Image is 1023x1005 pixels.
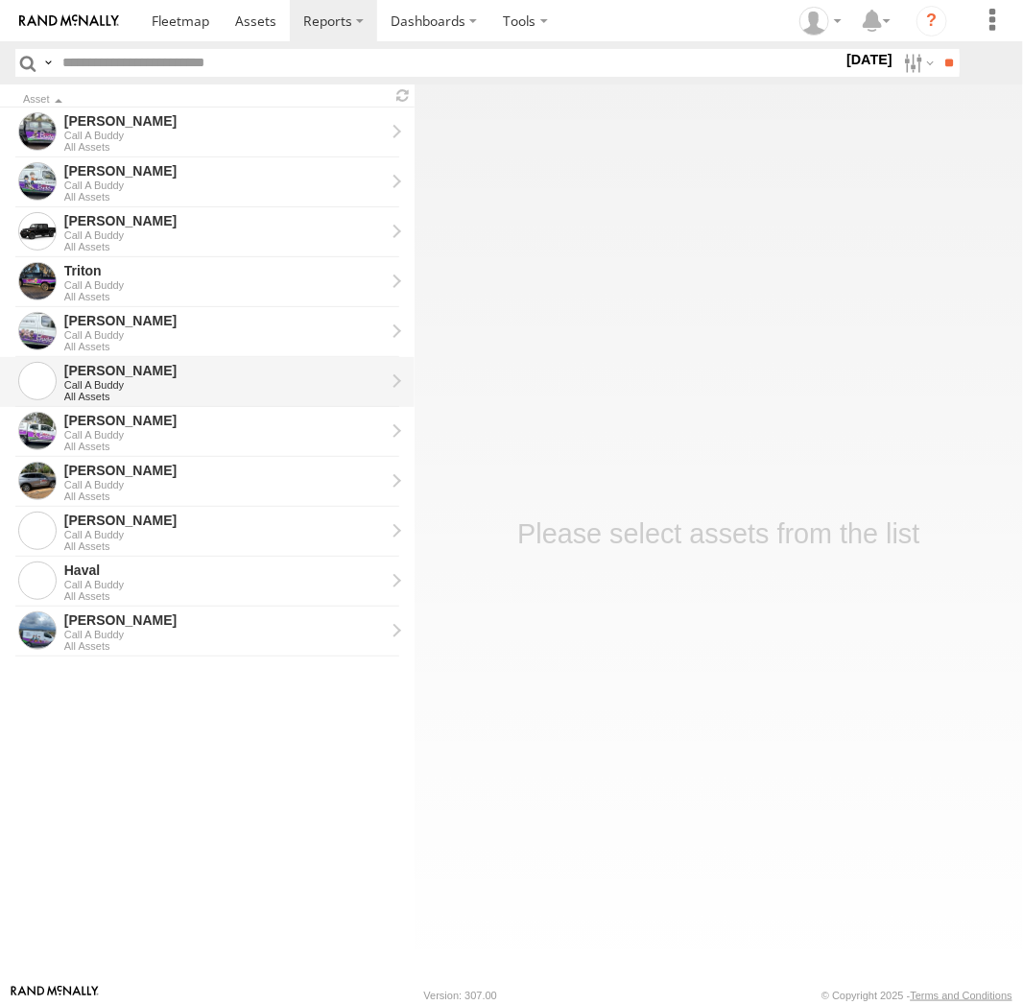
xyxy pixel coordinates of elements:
[11,986,99,1005] a: Visit our Website
[64,529,385,540] div: Call A Buddy
[64,241,385,252] div: All Assets
[40,49,56,77] label: Search Query
[843,49,896,70] label: [DATE]
[23,95,384,105] div: Click to Sort
[64,179,385,191] div: Call A Buddy
[64,141,385,153] div: All Assets
[64,112,385,130] div: Kyle - View Asset History
[64,341,385,352] div: All Assets
[64,162,385,179] div: Tom - View Asset History
[64,562,385,579] div: Haval - View Asset History
[64,279,385,291] div: Call A Buddy
[64,391,385,402] div: All Assets
[64,229,385,241] div: Call A Buddy
[64,491,385,502] div: All Assets
[64,130,385,141] div: Call A Buddy
[64,362,385,379] div: Andrew - View Asset History
[64,329,385,341] div: Call A Buddy
[64,212,385,229] div: Stan - View Asset History
[64,479,385,491] div: Call A Buddy
[64,540,385,552] div: All Assets
[64,429,385,441] div: Call A Buddy
[64,379,385,391] div: Call A Buddy
[64,611,385,629] div: Jamie - View Asset History
[793,7,848,36] div: Helen Mason
[911,990,1012,1001] a: Terms and Conditions
[64,312,385,329] div: Peter - View Asset History
[424,990,497,1001] div: Version: 307.00
[896,49,938,77] label: Search Filter Options
[64,191,385,203] div: All Assets
[64,579,385,590] div: Call A Buddy
[64,629,385,640] div: Call A Buddy
[64,590,385,602] div: All Assets
[916,6,947,36] i: ?
[64,512,385,529] div: Michael - View Asset History
[392,86,415,105] span: Refresh
[64,441,385,452] div: All Assets
[64,462,385,479] div: Chris - View Asset History
[64,262,385,279] div: Triton - View Asset History
[64,412,385,429] div: Daniel - View Asset History
[64,291,385,302] div: All Assets
[19,14,119,28] img: rand-logo.svg
[821,990,1012,1001] div: © Copyright 2025 -
[64,640,385,652] div: All Assets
